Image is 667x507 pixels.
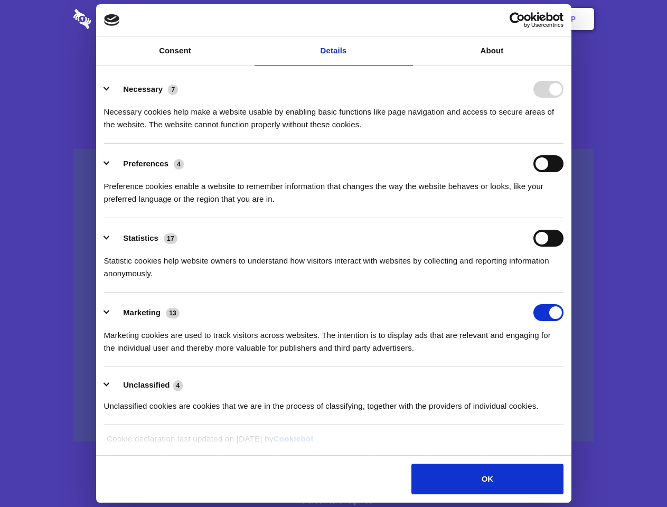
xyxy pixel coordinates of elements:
span: 4 [174,159,184,170]
label: Preferences [123,159,168,168]
button: Statistics (17) [104,230,184,247]
button: Unclassified (4) [104,379,190,392]
button: Preferences (4) [104,155,191,172]
span: 4 [173,380,183,391]
a: Usercentrics Cookiebot - opens in a new window [471,12,563,28]
div: Marketing cookies are used to track visitors across websites. The intention is to display ads tha... [104,321,563,354]
span: 17 [164,233,177,244]
img: logo [104,14,120,26]
a: Details [255,36,413,65]
a: Wistia video thumbnail [73,149,594,442]
div: Preference cookies enable a website to remember information that changes the way the website beha... [104,172,563,205]
img: logo-wordmark-white-trans-d4663122ce5f474addd5e946df7df03e33cb6a1c49d2221995e7729f52c070b2.svg [73,9,164,29]
a: Cookiebot [274,434,314,443]
iframe: Drift Widget Chat Controller [614,454,654,494]
div: Necessary cookies help make a website usable by enabling basic functions like page navigation and... [104,98,563,131]
h4: Auto-redaction of sensitive data, encrypted data sharing and self-destructing private chats. Shar... [73,96,594,131]
span: 7 [168,84,178,95]
button: Necessary (7) [104,81,185,98]
label: Marketing [123,308,161,317]
button: OK [411,464,563,494]
div: Unclassified cookies are cookies that we are in the process of classifying, together with the pro... [104,392,563,412]
div: Statistic cookies help website owners to understand how visitors interact with websites by collec... [104,247,563,280]
a: Pricing [310,3,356,35]
h1: Eliminate Slack Data Loss. [73,48,594,86]
a: Login [479,3,525,35]
a: Consent [96,36,255,65]
button: Marketing (13) [104,304,186,321]
a: Contact [428,3,477,35]
div: Cookie declaration last updated on [DATE] by [99,433,568,453]
label: Statistics [123,233,158,242]
a: About [413,36,571,65]
span: 13 [166,308,180,318]
label: Necessary [123,84,163,93]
